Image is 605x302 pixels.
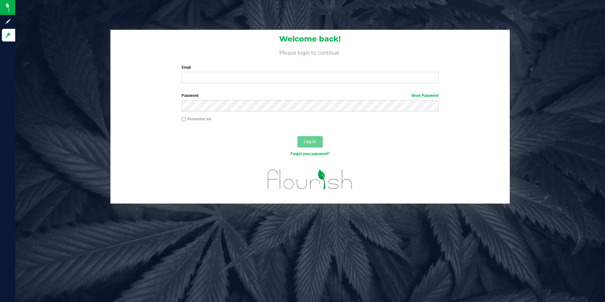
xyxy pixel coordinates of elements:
[182,93,198,98] span: Password
[110,48,510,56] h4: Please login to continue.
[411,93,439,98] a: Show Password
[110,35,510,43] h1: Welcome back!
[5,32,11,38] inline-svg: Log in
[5,18,11,25] inline-svg: Sign up
[260,163,360,196] img: flourish_logo.svg
[182,65,439,70] label: Email
[290,152,330,156] a: Forgot your password?
[182,117,186,122] input: Remember me
[304,139,316,144] span: Log In
[182,116,211,122] label: Remember me
[297,136,323,148] button: Log In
